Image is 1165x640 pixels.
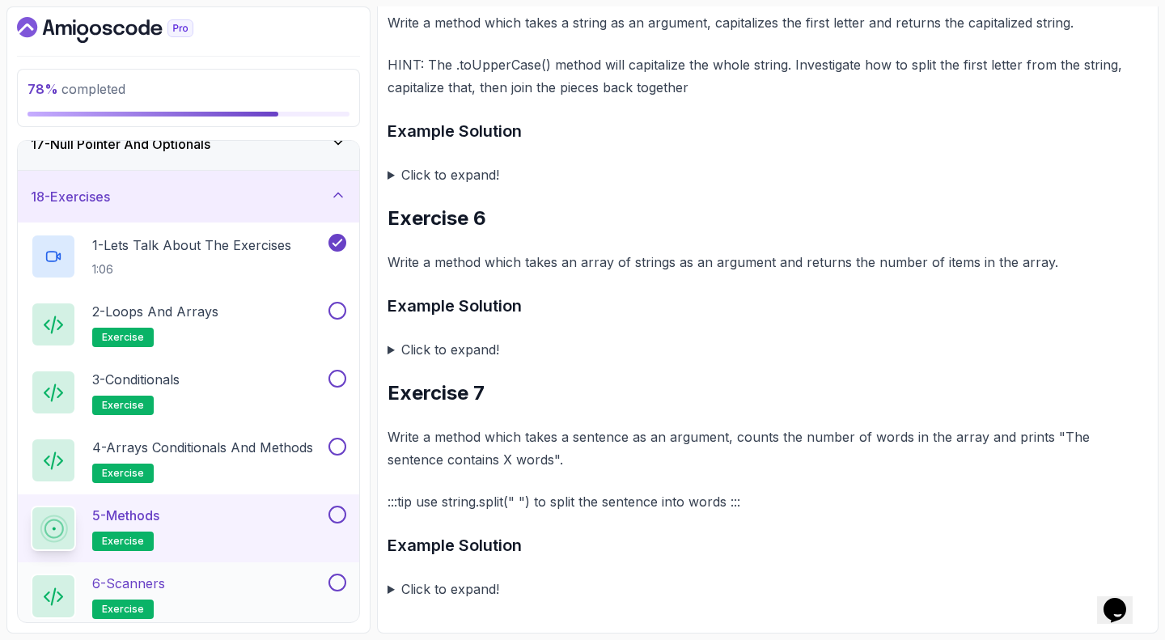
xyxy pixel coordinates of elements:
button: 5-Methodsexercise [31,506,346,551]
p: 1 - Lets Talk About The Exercises [92,235,291,255]
button: 17-Null Pointer And Optionals [18,118,359,170]
h3: Example Solution [388,532,1148,558]
h2: Exercise 6 [388,206,1148,231]
button: 18-Exercises [18,171,359,223]
span: exercise [102,603,144,616]
p: HINT: The .toUpperCase() method will capitalize the whole string. Investigate how to split the fi... [388,53,1148,99]
summary: Click to expand! [388,338,1148,361]
p: 2 - Loops and Arrays [92,302,218,321]
button: 2-Loops and Arraysexercise [31,302,346,347]
summary: Click to expand! [388,578,1148,600]
p: Write a method which takes a sentence as an argument, counts the number of words in the array and... [388,426,1148,471]
h2: Exercise 7 [388,380,1148,406]
p: 5 - Methods [92,506,159,525]
p: 1:06 [92,261,291,278]
span: 78 % [28,81,58,97]
button: 6-Scannersexercise [31,574,346,619]
span: exercise [102,331,144,344]
button: 1-Lets Talk About The Exercises1:06 [31,234,346,279]
span: exercise [102,535,144,548]
p: :::tip use string.split(" ") to split the sentence into words ::: [388,490,1148,513]
summary: Click to expand! [388,163,1148,186]
button: 4-Arrays Conditionals and Methodsexercise [31,438,346,483]
button: 3-Conditionalsexercise [31,370,346,415]
p: Write a method which takes an array of strings as an argument and returns the number of items in ... [388,251,1148,273]
h3: Example Solution [388,293,1148,319]
h3: Example Solution [388,118,1148,144]
span: exercise [102,399,144,412]
p: 6 - Scanners [92,574,165,593]
p: 4 - Arrays Conditionals and Methods [92,438,313,457]
p: Write a method which takes a string as an argument, capitalizes the first letter and returns the ... [388,11,1148,34]
span: exercise [102,467,144,480]
iframe: chat widget [1097,575,1149,624]
h3: 18 - Exercises [31,187,110,206]
a: Dashboard [17,17,231,43]
span: completed [28,81,125,97]
h3: 17 - Null Pointer And Optionals [31,134,210,154]
p: 3 - Conditionals [92,370,180,389]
